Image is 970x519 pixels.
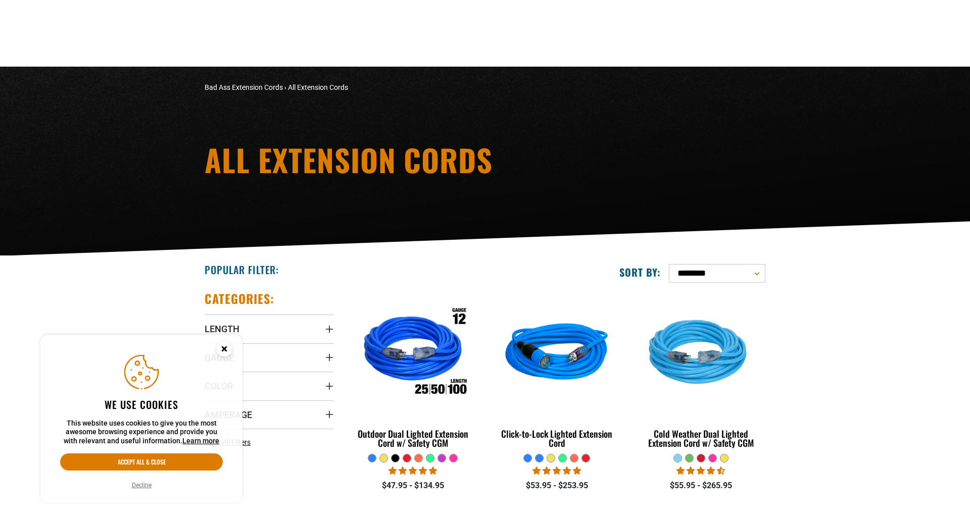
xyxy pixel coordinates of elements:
span: › [284,83,286,91]
a: Bad Ass Extension Cords [205,83,283,91]
div: $53.95 - $253.95 [493,480,621,492]
img: Light Blue [637,296,764,412]
div: Cold Weather Dual Lighted Extension Cord w/ Safety CGM [637,429,765,447]
div: Click-to-Lock Lighted Extension Cord [493,429,621,447]
span: 4.62 stars [676,466,725,476]
aside: Cookie Consent [40,335,243,503]
a: Outdoor Dual Lighted Extension Cord w/ Safety CGM Outdoor Dual Lighted Extension Cord w/ Safety CGM [349,291,477,453]
a: Learn more [182,437,219,445]
button: Decline [129,480,155,490]
span: Length [205,323,239,335]
h2: Popular Filter: [205,263,279,276]
h2: Categories: [205,291,274,306]
span: All Extension Cords [288,83,348,91]
summary: Length [205,315,333,343]
button: Accept all & close [60,453,223,471]
span: 4.87 stars [532,466,581,476]
summary: Amperage [205,400,333,429]
summary: Color [205,372,333,400]
a: blue Click-to-Lock Lighted Extension Cord [493,291,621,453]
summary: Gauge [205,343,333,372]
img: blue [493,296,620,412]
img: Outdoor Dual Lighted Extension Cord w/ Safety CGM [350,296,477,412]
label: Sort by: [619,266,661,279]
p: This website uses cookies to give you the most awesome browsing experience and provide you with r... [60,419,223,446]
div: Outdoor Dual Lighted Extension Cord w/ Safety CGM [349,429,477,447]
a: Light Blue Cold Weather Dual Lighted Extension Cord w/ Safety CGM [637,291,765,453]
div: $55.95 - $265.95 [637,480,765,492]
h2: We use cookies [60,398,223,411]
nav: breadcrumbs [205,82,573,93]
span: 4.81 stars [389,466,437,476]
div: $47.95 - $134.95 [349,480,477,492]
h1: All Extension Cords [205,144,573,175]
